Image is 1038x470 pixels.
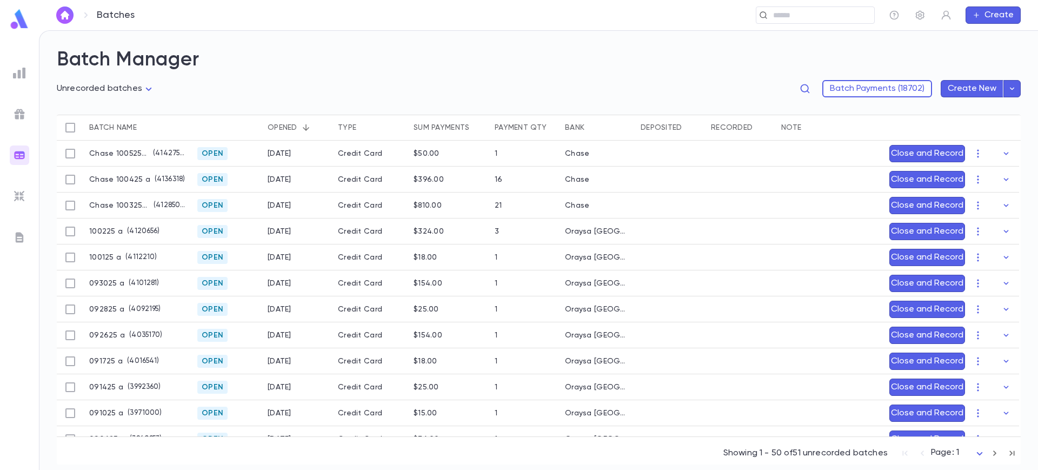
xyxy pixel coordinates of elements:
[149,148,187,159] p: ( 4142750 )
[414,115,469,141] div: Sum payments
[123,356,159,367] p: ( 4016541 )
[58,11,71,19] img: home_white.a664292cf8c1dea59945f0da9f25487c.svg
[565,149,589,158] div: Chase
[565,227,630,236] div: Oraysa Canada
[332,322,408,348] div: Credit Card
[197,383,228,392] span: Open
[89,357,123,366] p: 091725 a
[97,9,135,21] p: Batches
[711,115,753,141] div: Recorded
[332,244,408,270] div: Credit Card
[13,190,26,203] img: imports_grey.530a8a0e642e233f2baf0ef88e8c9fcb.svg
[495,175,503,184] div: 16
[495,253,497,262] div: 1
[197,227,228,236] span: Open
[966,6,1021,24] button: Create
[123,226,159,237] p: ( 4120656 )
[565,253,630,262] div: Oraysa Canada
[57,48,1021,72] h2: Batch Manager
[268,383,291,392] div: 9/14/2025
[495,149,497,158] div: 1
[197,305,228,314] span: Open
[297,119,315,136] button: Sort
[262,115,332,141] div: Opened
[338,115,356,141] div: Type
[123,408,162,419] p: ( 3971000 )
[268,409,291,418] div: 9/10/2025
[197,149,228,158] span: Open
[495,279,497,288] div: 1
[889,301,965,318] button: Close and Record
[414,175,444,184] div: $396.00
[332,374,408,400] div: Credit Card
[13,231,26,244] img: letters_grey.7941b92b52307dd3b8a917253454ce1c.svg
[889,327,965,344] button: Close and Record
[332,270,408,296] div: Credit Card
[565,409,630,418] div: Oraysa Canada
[89,331,125,340] p: 092625 a
[414,357,437,366] div: $18.00
[565,435,630,443] div: Oraysa Canada
[197,279,228,288] span: Open
[414,201,442,210] div: $810.00
[889,353,965,370] button: Close and Record
[941,80,1003,97] button: Create New
[197,409,228,418] span: Open
[150,174,185,185] p: ( 4136318 )
[268,279,291,288] div: 9/30/2025
[121,252,157,263] p: ( 4112210 )
[495,201,502,210] div: 21
[889,223,965,240] button: Close and Record
[822,80,932,97] button: Batch Payments (18702)
[495,331,497,340] div: 1
[332,115,408,141] div: Type
[89,175,150,184] p: Chase 100425 a
[13,149,26,162] img: batches_gradient.0a22e14384a92aa4cd678275c0c39cc4.svg
[124,278,159,289] p: ( 4101281 )
[89,149,149,158] p: Chase 100525 a
[565,383,630,392] div: Oraysa Canada
[89,409,123,418] p: 091025 a
[706,115,776,141] div: Recorded
[641,115,682,141] div: Deposited
[332,219,408,244] div: Credit Card
[776,115,884,141] div: Note
[565,201,589,210] div: Chase
[495,409,497,418] div: 1
[781,115,801,141] div: Note
[89,253,121,262] p: 100125 a
[197,201,228,210] span: Open
[197,331,228,340] span: Open
[268,149,291,158] div: 10/4/2025
[57,84,142,93] span: Unrecorded batches
[197,357,228,366] span: Open
[149,200,187,211] p: ( 4128502 )
[414,279,442,288] div: $154.00
[332,400,408,426] div: Credit Card
[414,149,440,158] div: $50.00
[197,253,228,262] span: Open
[565,175,589,184] div: Chase
[332,193,408,219] div: Credit Card
[89,383,123,392] p: 091425 a
[89,201,149,210] p: Chase 100325 a
[332,348,408,374] div: Credit Card
[13,108,26,121] img: campaigns_grey.99e729a5f7ee94e3726e6486bddda8f1.svg
[9,9,30,30] img: logo
[931,448,959,457] span: Page: 1
[125,330,162,341] p: ( 4035170 )
[57,81,155,97] div: Unrecorded batches
[495,305,497,314] div: 1
[414,227,444,236] div: $324.00
[268,305,291,314] div: 9/28/2025
[268,357,291,366] div: 9/17/2025
[84,115,192,141] div: Batch name
[495,357,497,366] div: 1
[495,227,499,236] div: 3
[197,175,228,184] span: Open
[495,435,497,443] div: 1
[123,382,161,393] p: ( 3992360 )
[89,435,125,443] p: 090625 a
[268,253,291,262] div: 10/1/2025
[197,435,228,443] span: Open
